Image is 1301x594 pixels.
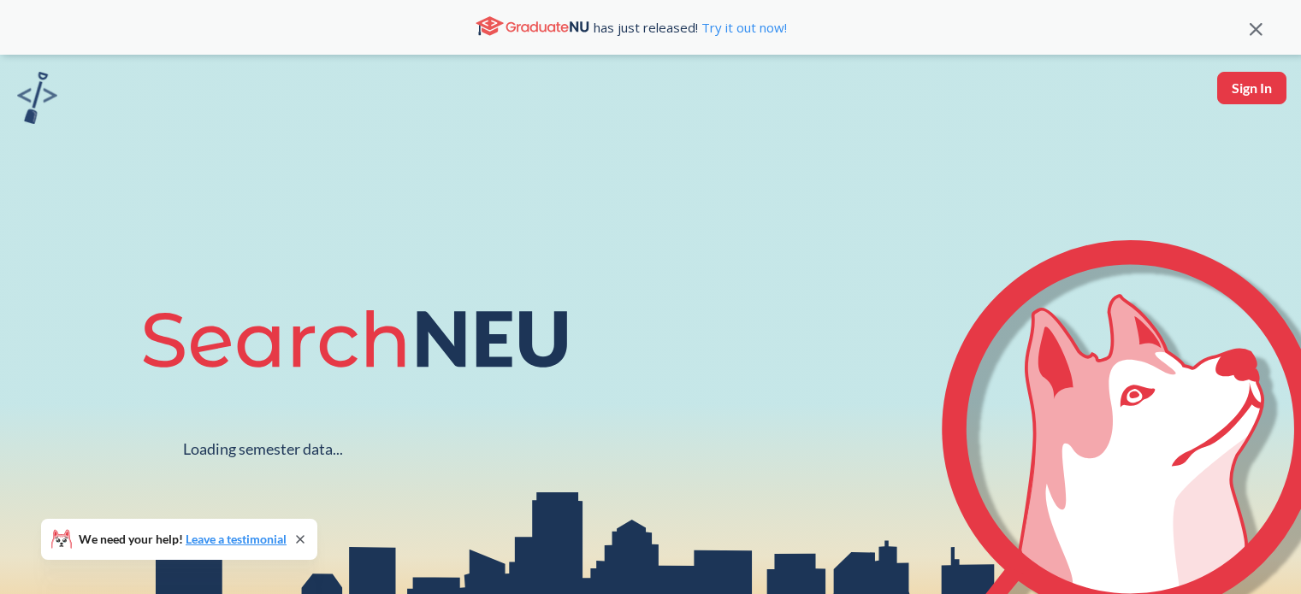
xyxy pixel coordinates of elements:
[183,439,343,459] div: Loading semester data...
[186,532,287,546] a: Leave a testimonial
[17,72,57,129] a: sandbox logo
[1217,72,1286,104] button: Sign In
[698,19,787,36] a: Try it out now!
[17,72,57,124] img: sandbox logo
[594,18,787,37] span: has just released!
[79,533,287,545] span: We need your help!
